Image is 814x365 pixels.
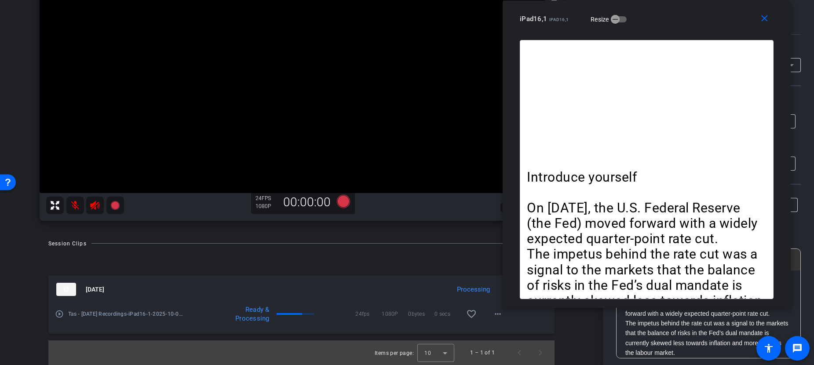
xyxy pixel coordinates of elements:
[527,169,767,185] p: Introduce yourself
[530,342,551,363] button: Next page
[493,309,503,319] mat-icon: more_horiz
[625,299,792,318] p: On [DATE], the U.S. Federal Reserve (the Fed) moved forward with a widely expected quarter-point ...
[408,310,434,318] span: 0bytes
[549,17,569,22] span: iPad16,1
[434,310,461,318] span: 0 secs
[453,285,494,295] div: Processing
[262,195,271,201] span: FPS
[763,343,774,354] mat-icon: accessibility
[277,195,336,210] div: 00:00:00
[222,305,274,323] div: Ready & Processing
[470,348,495,357] div: 1 – 1 of 1
[792,343,803,354] mat-icon: message
[256,195,277,202] div: 24
[591,15,611,24] label: Resize
[68,310,183,318] span: Tas - [DATE] Recordings-iPad16-1-2025-10-08-16-42-03-136-0
[56,283,76,296] img: thumb-nail
[466,309,477,319] mat-icon: favorite_border
[48,239,87,248] div: Session Clips
[520,15,547,23] span: iPad16,1
[256,203,277,210] div: 1080P
[625,318,792,358] p: The impetus behind the rate cut was a signal to the markets that the balance of risks in the Fed’...
[355,310,382,318] span: 24fps
[375,349,414,358] div: Items per page:
[500,202,526,213] span: 76.9 GB
[86,285,104,294] span: [DATE]
[509,342,530,363] button: Previous page
[759,13,770,24] mat-icon: close
[382,310,408,318] span: 1080P
[527,200,767,246] p: On [DATE], the U.S. Federal Reserve (the Fed) moved forward with a widely expected quarter-point ...
[527,246,767,323] p: The impetus behind the rate cut was a signal to the markets that the balance of risks in the Fed’...
[55,310,64,318] mat-icon: play_circle_outline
